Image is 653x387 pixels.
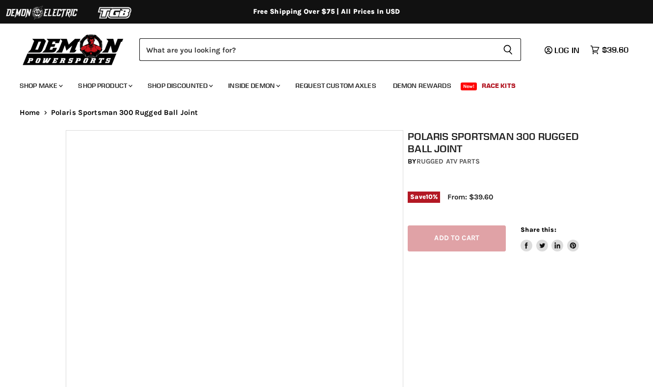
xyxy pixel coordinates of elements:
form: Product [139,38,521,61]
button: Search [495,38,521,61]
div: by [408,156,592,167]
span: $39.60 [602,45,628,55]
a: Rugged ATV Parts [417,157,480,166]
h1: Polaris Sportsman 300 Rugged Ball Joint [408,130,592,155]
a: Demon Rewards [386,76,459,96]
img: TGB Logo 2 [78,3,152,22]
a: Shop Make [12,76,69,96]
ul: Main menu [12,72,626,96]
a: Log in [540,46,585,55]
input: Search [139,38,495,61]
span: From: $39.60 [447,193,493,201]
span: Share this: [521,226,556,233]
span: New! [461,83,477,90]
span: 10 [426,193,433,200]
a: Request Custom Axles [288,76,384,96]
a: $39.60 [585,43,633,57]
aside: Share this: [521,225,579,251]
a: Race Kits [474,76,523,96]
img: Demon Electric Logo 2 [5,3,78,22]
a: Inside Demon [221,76,286,96]
img: Demon Powersports [20,32,127,67]
a: Shop Discounted [140,76,219,96]
span: Save % [408,192,440,202]
a: Shop Product [71,76,138,96]
span: Polaris Sportsman 300 Rugged Ball Joint [51,109,198,117]
span: Log in [554,45,579,55]
a: Home [20,109,40,117]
